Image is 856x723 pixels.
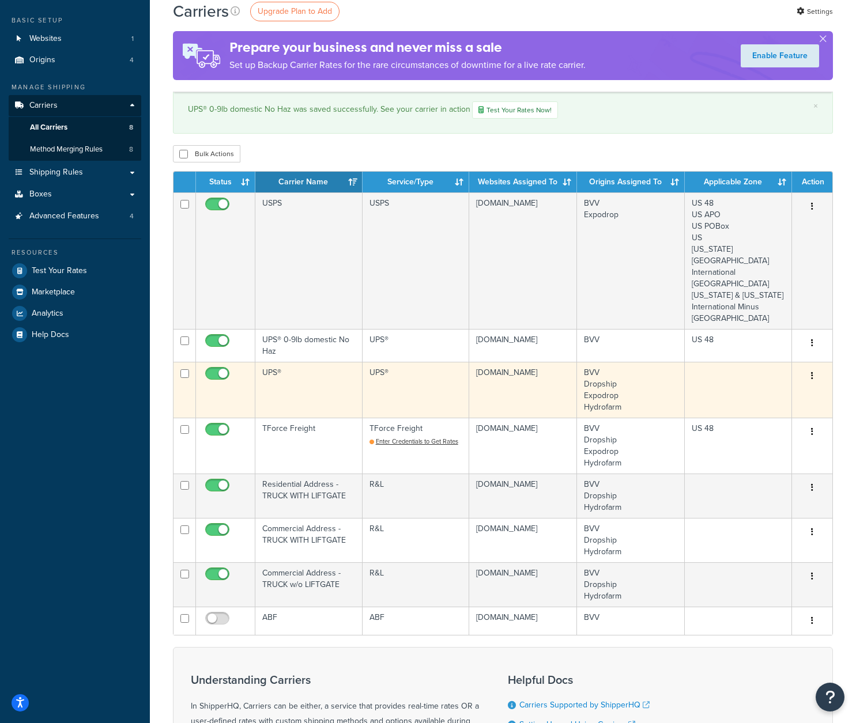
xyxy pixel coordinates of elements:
a: × [813,101,818,111]
a: Enter Credentials to Get Rates [369,437,458,446]
span: Carriers [29,101,58,111]
td: UPS® 0-9lb domestic No Haz [255,329,363,362]
a: Test Your Rates [9,260,141,281]
span: Advanced Features [29,211,99,221]
td: [DOMAIN_NAME] [469,329,577,362]
li: Advanced Features [9,206,141,227]
li: Websites [9,28,141,50]
span: 4 [130,211,134,221]
th: Applicable Zone: activate to sort column ascending [685,172,792,192]
td: [DOMAIN_NAME] [469,518,577,562]
span: Help Docs [32,330,69,340]
span: Analytics [32,309,63,319]
td: [DOMAIN_NAME] [469,562,577,607]
td: BVV Dropship Hydrofarm [577,562,685,607]
img: ad-rules-rateshop-fe6ec290ccb7230408bd80ed9643f0289d75e0ffd9eb532fc0e269fcd187b520.png [173,31,229,80]
button: Bulk Actions [173,145,240,162]
td: TForce Freight [363,418,470,474]
button: Open Resource Center [816,683,844,711]
div: Manage Shipping [9,82,141,92]
span: Upgrade Plan to Add [258,5,332,17]
td: BVV Dropship Expodrop Hydrofarm [577,362,685,418]
a: Test Your Rates Now! [472,101,558,119]
li: All Carriers [9,117,141,138]
td: Residential Address - TRUCK WITH LIFTGATE [255,474,363,518]
a: Origins 4 [9,50,141,71]
td: US 48 US APO US POBox US [US_STATE] [GEOGRAPHIC_DATA] International [GEOGRAPHIC_DATA] [US_STATE] ... [685,192,792,329]
span: All Carriers [30,123,67,133]
a: Carriers [9,95,141,116]
td: UPS® [363,362,470,418]
td: Commercial Address - TRUCK WITH LIFTGATE [255,518,363,562]
td: ABF [363,607,470,635]
li: Method Merging Rules [9,139,141,160]
td: [DOMAIN_NAME] [469,192,577,329]
td: BVV Expodrop [577,192,685,329]
a: Upgrade Plan to Add [250,2,340,21]
th: Action [792,172,832,192]
td: BVV [577,329,685,362]
a: Websites 1 [9,28,141,50]
td: BVV Dropship Expodrop Hydrofarm [577,418,685,474]
a: All Carriers 8 [9,117,141,138]
span: 1 [131,34,134,44]
td: BVV Dropship Hydrofarm [577,518,685,562]
div: UPS® 0-9lb domestic No Haz was saved successfully. See your carrier in action [188,101,818,119]
th: Service/Type: activate to sort column ascending [363,172,470,192]
td: [DOMAIN_NAME] [469,607,577,635]
a: Method Merging Rules 8 [9,139,141,160]
div: Basic Setup [9,16,141,25]
span: Method Merging Rules [30,145,103,154]
td: US 48 [685,329,792,362]
span: Websites [29,34,62,44]
span: 8 [129,145,133,154]
li: Carriers [9,95,141,161]
span: Test Your Rates [32,266,87,276]
th: Status: activate to sort column ascending [196,172,255,192]
span: 8 [129,123,133,133]
p: Set up Backup Carrier Rates for the rare circumstances of downtime for a live rate carrier. [229,57,586,73]
a: Boxes [9,184,141,205]
span: Origins [29,55,55,65]
td: R&L [363,518,470,562]
a: Carriers Supported by ShipperHQ [519,699,650,711]
span: 4 [130,55,134,65]
h3: Helpful Docs [508,673,658,686]
span: Boxes [29,190,52,199]
div: Resources [9,248,141,258]
li: Marketplace [9,282,141,302]
a: Advanced Features 4 [9,206,141,227]
span: Marketplace [32,287,75,297]
span: Shipping Rules [29,168,83,177]
a: Help Docs [9,324,141,345]
td: USPS [255,192,363,329]
td: BVV [577,607,685,635]
th: Origins Assigned To: activate to sort column ascending [577,172,685,192]
a: Shipping Rules [9,162,141,183]
td: [DOMAIN_NAME] [469,418,577,474]
td: UPS® [363,329,470,362]
a: Analytics [9,303,141,324]
td: [DOMAIN_NAME] [469,362,577,418]
h3: Understanding Carriers [191,673,479,686]
span: Enter Credentials to Get Rates [376,437,458,446]
td: BVV Dropship Hydrofarm [577,474,685,518]
li: Origins [9,50,141,71]
td: R&L [363,474,470,518]
td: TForce Freight [255,418,363,474]
td: US 48 [685,418,792,474]
td: UPS® [255,362,363,418]
a: Enable Feature [741,44,819,67]
td: USPS [363,192,470,329]
th: Websites Assigned To: activate to sort column ascending [469,172,577,192]
a: Settings [797,3,833,20]
td: ABF [255,607,363,635]
td: [DOMAIN_NAME] [469,474,577,518]
th: Carrier Name: activate to sort column ascending [255,172,363,192]
h4: Prepare your business and never miss a sale [229,38,586,57]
